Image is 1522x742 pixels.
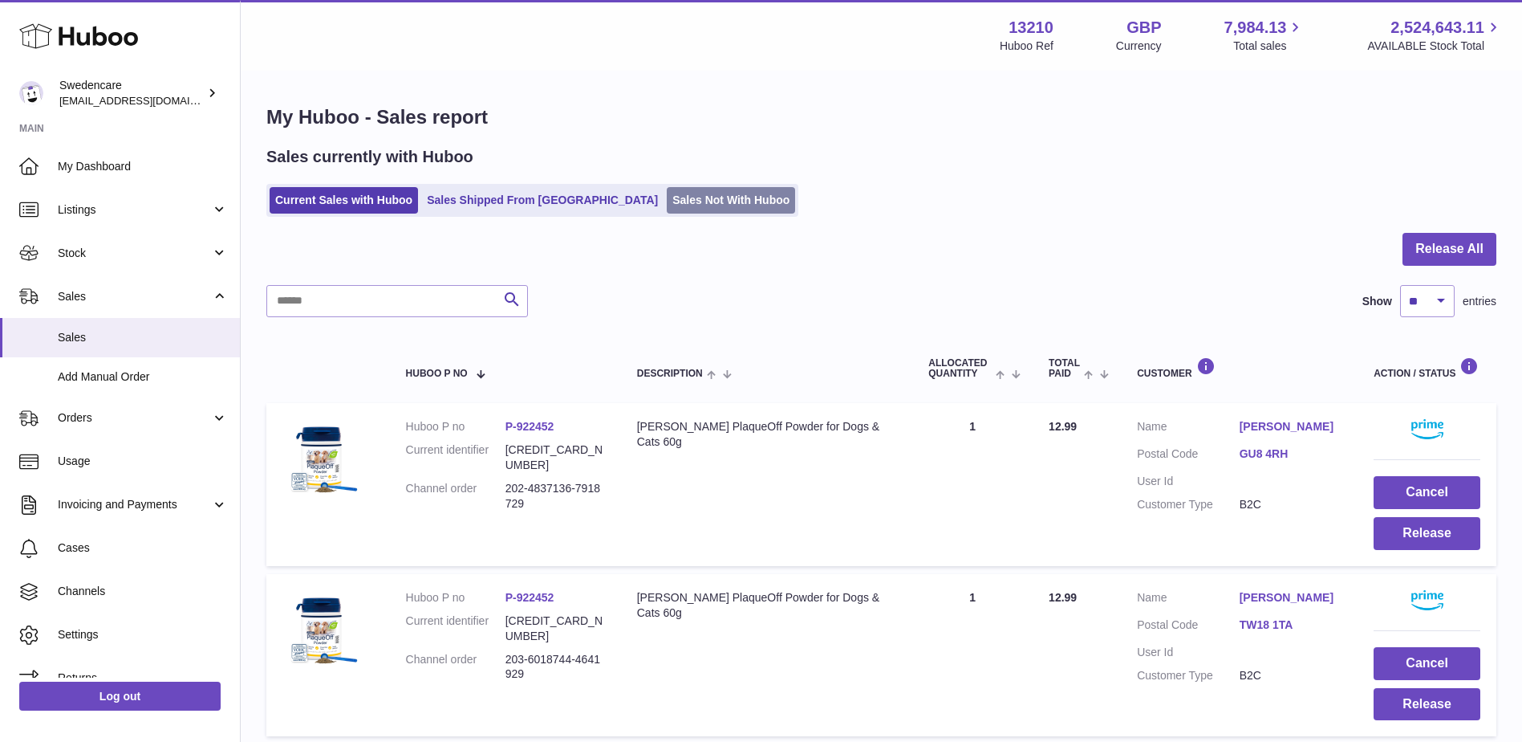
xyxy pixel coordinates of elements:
[1240,419,1342,434] a: [PERSON_NAME]
[58,369,228,385] span: Add Manual Order
[505,420,554,433] a: P-922452
[1367,39,1503,54] span: AVAILABLE Stock Total
[1411,419,1443,439] img: primelogo.png
[406,419,505,434] dt: Huboo P no
[406,481,505,512] dt: Channel order
[1367,17,1503,54] a: 2,524,643.11 AVAILABLE Stock Total
[406,652,505,683] dt: Channel order
[1137,446,1240,466] dt: Postal Code
[406,614,505,644] dt: Current identifier
[1411,590,1443,610] img: primelogo.png
[1137,357,1341,379] div: Customer
[59,78,204,108] div: Swedencare
[1374,688,1480,721] button: Release
[1137,419,1240,438] dt: Name
[1374,647,1480,680] button: Cancel
[1240,668,1342,683] dd: B2C
[505,442,605,473] dd: [CREDIT_CARD_NUMBER]
[270,187,418,214] a: Current Sales with Huboo
[58,540,228,556] span: Cases
[1049,420,1077,433] span: 12.99
[1126,17,1161,39] strong: GBP
[59,94,236,107] span: [EMAIL_ADDRESS][DOMAIN_NAME]
[1137,645,1240,660] dt: User Id
[421,187,664,214] a: Sales Shipped From [GEOGRAPHIC_DATA]
[1240,618,1342,633] a: TW18 1TA
[505,652,605,683] dd: 203-6018744-4641929
[1137,474,1240,489] dt: User Id
[1137,668,1240,683] dt: Customer Type
[1137,590,1240,609] dt: Name
[1049,358,1080,379] span: Total paid
[58,289,211,304] span: Sales
[1137,497,1240,512] dt: Customer Type
[58,497,211,512] span: Invoicing and Payments
[505,614,605,644] dd: [CREDIT_CARD_NUMBER]
[282,419,363,499] img: $_57.JPG
[912,574,1033,736] td: 1
[406,442,505,473] dt: Current identifier
[912,403,1033,565] td: 1
[266,146,473,168] h2: Sales currently with Huboo
[637,369,703,379] span: Description
[406,590,505,605] dt: Huboo P no
[406,369,468,379] span: Huboo P no
[1463,294,1496,309] span: entries
[282,590,363,671] img: $_57.JPG
[1233,39,1305,54] span: Total sales
[1240,590,1342,605] a: [PERSON_NAME]
[505,591,554,604] a: P-922452
[1240,446,1342,462] a: GU8 4RH
[1374,357,1480,379] div: Action / Status
[1362,294,1392,309] label: Show
[637,419,897,450] div: [PERSON_NAME] PlaqueOff Powder for Dogs & Cats 60g
[19,682,221,711] a: Log out
[19,81,43,105] img: gemma.horsfield@swedencare.co.uk
[928,358,991,379] span: ALLOCATED Quantity
[1224,17,1305,54] a: 7,984.13 Total sales
[1009,17,1053,39] strong: 13210
[1374,517,1480,550] button: Release
[1049,591,1077,604] span: 12.99
[58,159,228,174] span: My Dashboard
[1137,618,1240,637] dt: Postal Code
[1224,17,1287,39] span: 7,984.13
[637,590,897,621] div: [PERSON_NAME] PlaqueOff Powder for Dogs & Cats 60g
[1390,17,1484,39] span: 2,524,643.11
[1116,39,1162,54] div: Currency
[58,627,228,642] span: Settings
[1374,476,1480,509] button: Cancel
[58,330,228,345] span: Sales
[58,671,228,686] span: Returns
[1000,39,1053,54] div: Huboo Ref
[1240,497,1342,512] dd: B2C
[505,481,605,512] dd: 202-4837136-7918729
[58,202,211,218] span: Listings
[667,187,795,214] a: Sales Not With Huboo
[58,584,228,599] span: Channels
[1402,233,1496,266] button: Release All
[58,454,228,469] span: Usage
[266,104,1496,130] h1: My Huboo - Sales report
[58,410,211,426] span: Orders
[58,246,211,261] span: Stock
